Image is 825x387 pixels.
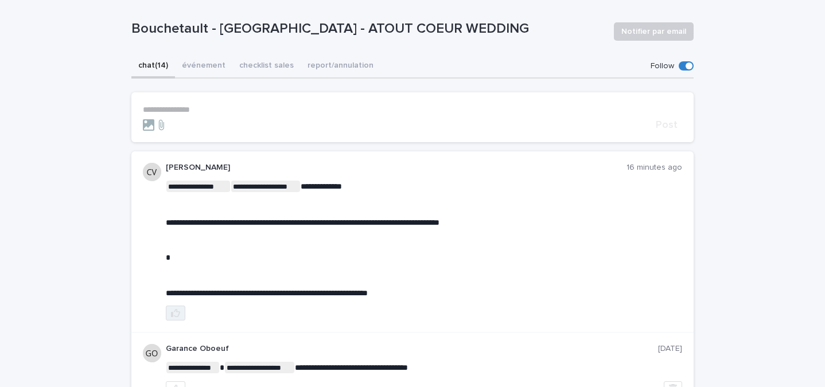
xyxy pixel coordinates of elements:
[131,21,605,37] p: Bouchetault - [GEOGRAPHIC_DATA] - ATOUT COEUR WEDDING
[131,54,175,79] button: chat (14)
[301,54,380,79] button: report/annulation
[166,306,185,320] button: like this post
[626,163,682,173] p: 16 minutes ago
[166,163,626,173] p: [PERSON_NAME]
[651,61,674,71] p: Follow
[175,54,232,79] button: événement
[651,120,682,130] button: Post
[658,344,682,354] p: [DATE]
[232,54,301,79] button: checklist sales
[656,120,678,130] span: Post
[166,344,658,354] p: Garance Oboeuf
[621,26,686,37] span: Notifier par email
[614,22,694,41] button: Notifier par email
